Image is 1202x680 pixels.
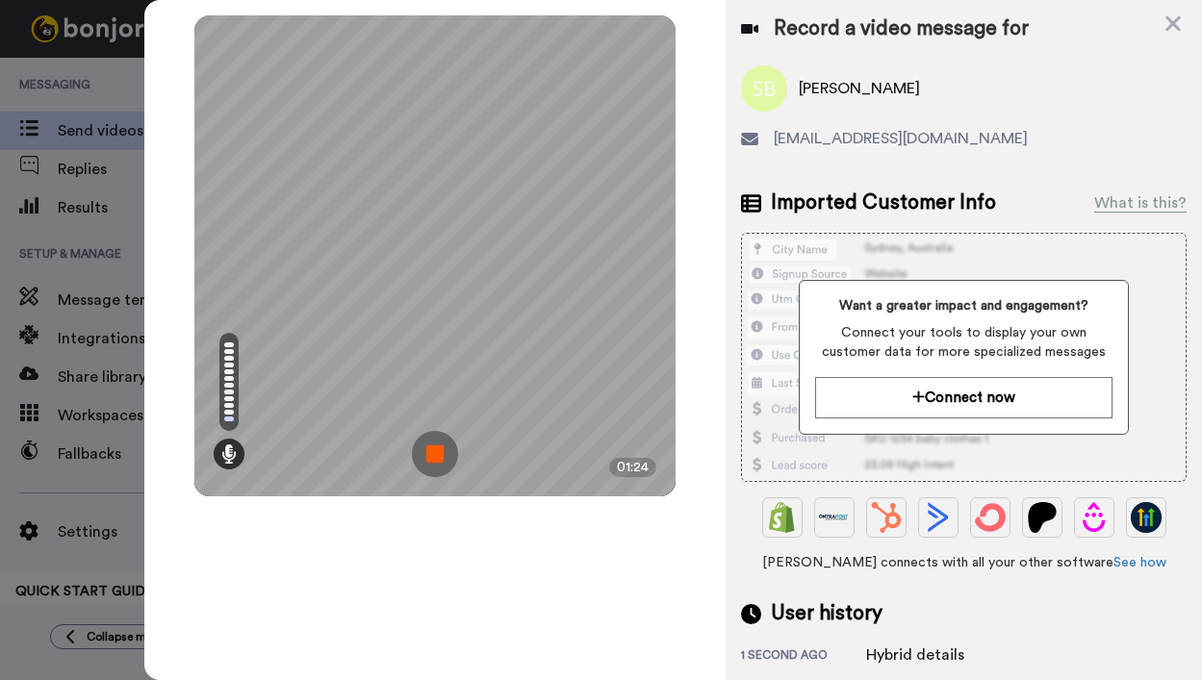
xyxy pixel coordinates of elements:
span: Imported Customer Info [771,189,996,217]
img: Drip [1079,502,1110,533]
div: 1 second ago [741,647,866,667]
img: GoHighLevel [1131,502,1162,533]
span: Connect your tools to display your own customer data for more specialized messages [815,323,1112,362]
img: ConvertKit [975,502,1006,533]
span: [EMAIL_ADDRESS][DOMAIN_NAME] [774,127,1028,150]
div: Hybrid details [866,643,964,667]
img: ic_record_stop.svg [412,431,458,477]
button: Connect now [815,377,1112,418]
div: 01:24 [609,458,656,477]
img: ActiveCampaign [923,502,954,533]
span: User history [771,599,882,628]
span: [PERSON_NAME] connects with all your other software [741,553,1187,572]
img: Ontraport [819,502,850,533]
img: Shopify [767,502,798,533]
img: Hubspot [871,502,902,533]
img: Patreon [1027,502,1058,533]
a: See how [1113,556,1166,569]
span: Want a greater impact and engagement? [815,296,1112,315]
div: What is this? [1094,191,1187,214]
